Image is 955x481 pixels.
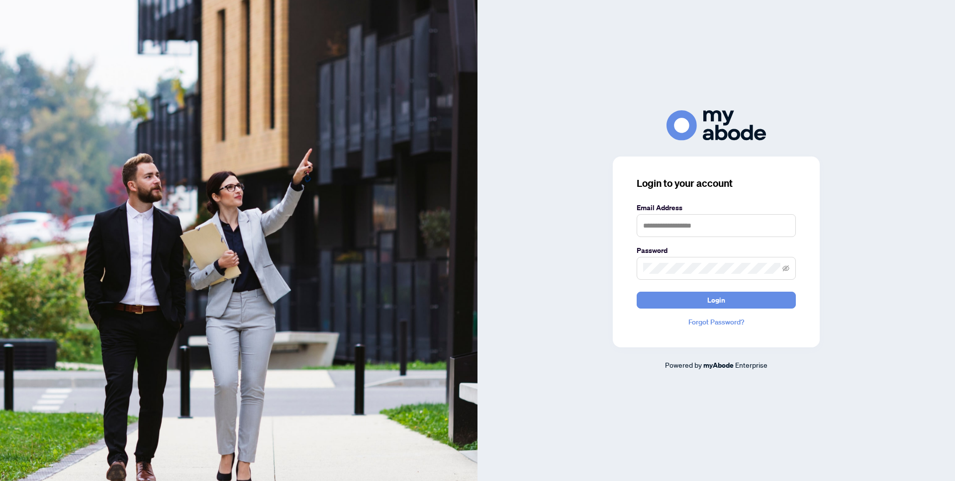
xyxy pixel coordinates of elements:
span: Enterprise [735,360,767,369]
h3: Login to your account [637,176,796,190]
span: Login [707,292,725,308]
a: Forgot Password? [637,317,796,327]
label: Email Address [637,202,796,213]
a: myAbode [703,360,734,371]
span: Powered by [665,360,702,369]
span: eye-invisible [782,265,789,272]
label: Password [637,245,796,256]
img: ma-logo [667,110,766,141]
button: Login [637,292,796,309]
